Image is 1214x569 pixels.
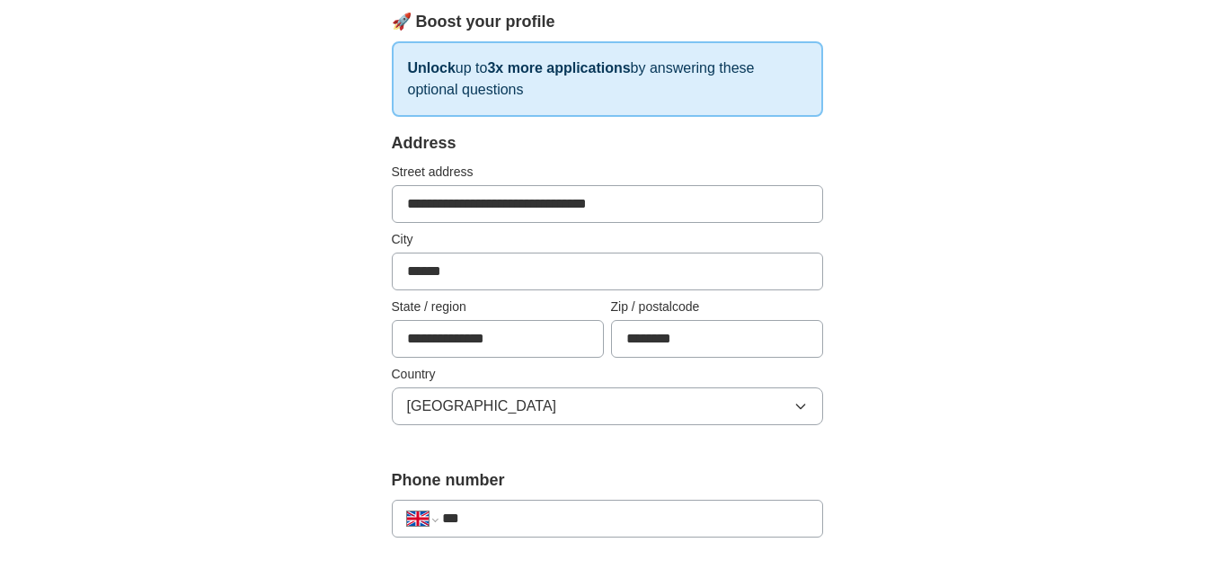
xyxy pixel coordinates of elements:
label: Street address [392,163,823,182]
button: [GEOGRAPHIC_DATA] [392,387,823,425]
label: City [392,230,823,249]
label: Phone number [392,468,823,493]
span: [GEOGRAPHIC_DATA] [407,396,557,417]
label: State / region [392,298,604,316]
p: up to by answering these optional questions [392,41,823,117]
label: Zip / postalcode [611,298,823,316]
div: Address [392,131,823,156]
strong: Unlock [408,60,456,76]
label: Country [392,365,823,384]
div: 🚀 Boost your profile [392,10,823,34]
strong: 3x more applications [487,60,630,76]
